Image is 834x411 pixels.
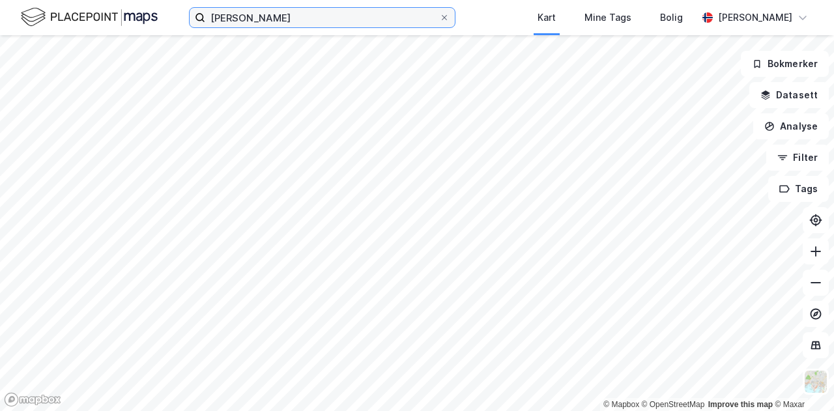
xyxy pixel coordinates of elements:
input: Søk på adresse, matrikkel, gårdeiere, leietakere eller personer [205,8,439,27]
a: OpenStreetMap [642,400,705,409]
iframe: Chat Widget [769,348,834,411]
a: Improve this map [708,400,773,409]
div: Mine Tags [584,10,631,25]
div: [PERSON_NAME] [718,10,792,25]
div: Kontrollprogram for chat [769,348,834,411]
a: Mapbox [603,400,639,409]
img: logo.f888ab2527a4732fd821a326f86c7f29.svg [21,6,158,29]
div: Bolig [660,10,683,25]
div: Kart [538,10,556,25]
button: Filter [766,145,829,171]
button: Tags [768,176,829,202]
button: Analyse [753,113,829,139]
a: Mapbox homepage [4,392,61,407]
button: Bokmerker [741,51,829,77]
button: Datasett [749,82,829,108]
